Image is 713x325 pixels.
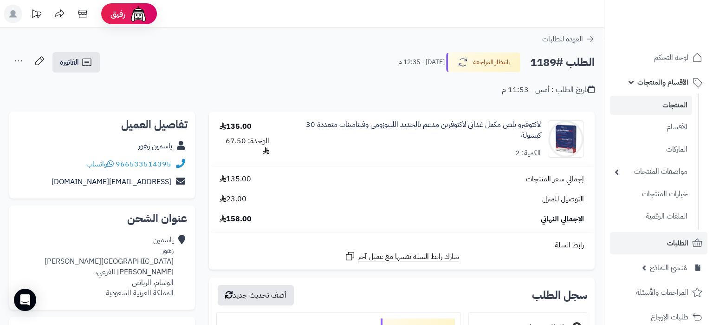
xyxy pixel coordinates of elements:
div: رابط السلة [213,240,591,251]
div: 135.00 [220,121,252,132]
a: العودة للطلبات [542,33,595,45]
a: 966533514395 [116,159,171,170]
small: [DATE] - 12:35 م [398,58,445,67]
span: شارك رابط السلة نفسها مع عميل آخر [358,252,459,262]
a: لاكتوفيرو بلص مكمل غذائي لاكتوفرين مدعم بالحديد الليبوزومي وفيتامينات متعددة 30 كبسولة [291,119,541,141]
span: الفاتورة [60,57,79,68]
span: الإجمالي النهائي [541,214,584,225]
a: ياسمين زهور [138,140,172,152]
div: الكمية: 2 [515,148,541,159]
span: الطلبات [667,237,688,250]
a: لوحة التحكم [610,46,707,69]
span: الأقسام والمنتجات [637,76,688,89]
a: الماركات [610,139,692,159]
div: Open Intercom Messenger [14,289,36,311]
span: رفيق [110,8,125,20]
a: المراجعات والأسئلة [610,281,707,304]
span: المراجعات والأسئلة [636,286,688,299]
h3: سجل الطلب [532,290,587,301]
span: 23.00 [220,194,246,205]
a: الطلبات [610,232,707,254]
img: 1757889716-LactoferroPlus%2030%20Capsules-90x90.jpg [548,120,583,158]
a: واتساب [86,159,114,170]
a: تحديثات المنصة [25,5,48,26]
span: مُنشئ النماذج [650,261,687,274]
a: شارك رابط السلة نفسها مع عميل آخر [344,251,459,262]
a: الفاتورة [52,52,100,73]
span: العودة للطلبات [542,33,583,45]
h2: الطلب #1189 [530,53,595,72]
span: طلبات الإرجاع [651,311,688,324]
span: التوصيل للمنزل [542,194,584,205]
span: 158.00 [220,214,252,225]
div: الوحدة: 67.50 [220,136,269,157]
span: 135.00 [220,174,251,185]
span: إجمالي سعر المنتجات [526,174,584,185]
button: بانتظار المراجعة [446,53,520,72]
a: خيارات المنتجات [610,184,692,204]
a: المنتجات [610,96,692,115]
img: ai-face.png [129,5,148,23]
h2: تفاصيل العميل [17,119,188,130]
button: أضف تحديث جديد [218,285,294,305]
a: [EMAIL_ADDRESS][DOMAIN_NAME] [52,176,171,187]
span: لوحة التحكم [654,51,688,64]
img: logo-2.png [650,7,704,27]
a: الملفات الرقمية [610,206,692,226]
h2: عنوان الشحن [17,213,188,224]
a: مواصفات المنتجات [610,162,692,182]
div: تاريخ الطلب : أمس - 11:53 م [502,85,595,95]
a: الأقسام [610,117,692,137]
div: ياسمين زهور [GEOGRAPHIC_DATA][PERSON_NAME] [PERSON_NAME] الفرعي، الوشام، الرياض المملكة العربية ا... [17,235,174,298]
